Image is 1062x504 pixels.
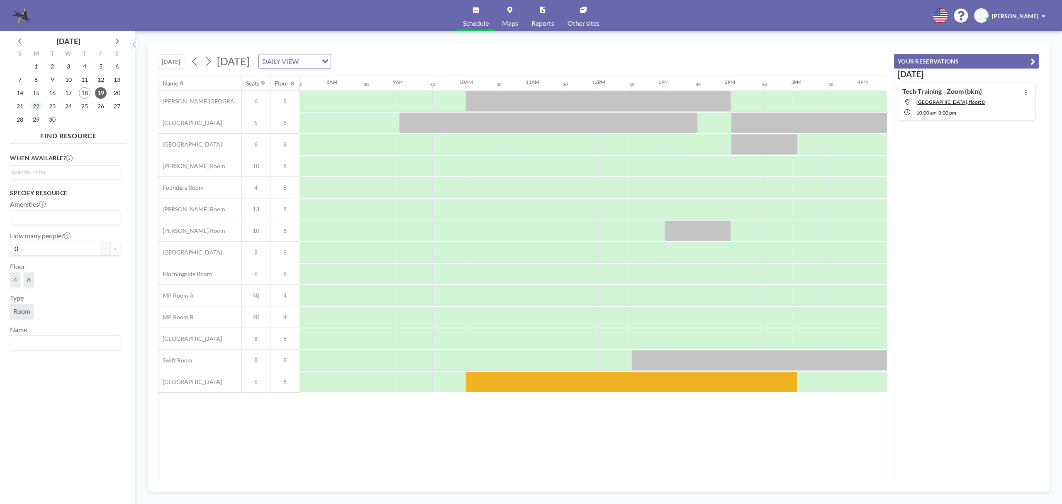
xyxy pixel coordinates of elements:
[916,99,985,105] span: West End Room, floor: 8
[242,357,270,364] span: 8
[629,82,634,87] div: 30
[158,249,222,256] span: [GEOGRAPHIC_DATA]
[393,79,404,85] div: 9AM
[242,206,270,213] span: 13
[158,98,241,105] span: [PERSON_NAME][GEOGRAPHIC_DATA]
[898,69,1035,79] h3: [DATE]
[158,270,212,278] span: Morningside Room
[158,162,225,170] span: [PERSON_NAME] Room
[270,184,300,191] span: 8
[696,82,701,87] div: 30
[14,87,26,99] span: Sunday, September 14, 2025
[95,87,107,99] span: Friday, September 19, 2025
[259,54,331,69] div: Search for option
[10,200,46,208] label: Amenities
[30,74,42,86] span: Monday, September 8, 2025
[111,74,123,86] span: Saturday, September 13, 2025
[44,49,61,60] div: T
[531,20,554,27] span: Reports
[242,184,270,191] span: 4
[977,12,986,20] span: BM
[463,20,489,27] span: Schedule
[326,79,337,85] div: 8AM
[14,100,26,112] span: Sunday, September 21, 2025
[270,98,300,105] span: 8
[13,7,30,24] img: organization-logo
[270,249,300,256] span: 8
[11,212,115,223] input: Search for option
[63,61,74,72] span: Wednesday, September 3, 2025
[270,378,300,386] span: 8
[526,79,539,85] div: 11AM
[270,141,300,148] span: 8
[270,357,300,364] span: 8
[158,54,184,69] button: [DATE]
[242,292,270,299] span: 40
[242,313,270,321] span: 40
[30,114,42,125] span: Monday, September 29, 2025
[502,20,518,27] span: Maps
[497,82,502,87] div: 30
[242,378,270,386] span: 6
[563,82,568,87] div: 30
[12,49,28,60] div: S
[459,79,473,85] div: 10AM
[762,82,767,87] div: 30
[10,262,25,271] label: Floor
[430,82,435,87] div: 30
[30,61,42,72] span: Monday, September 1, 2025
[61,49,77,60] div: W
[63,100,74,112] span: Wednesday, September 24, 2025
[242,98,270,105] span: 6
[158,119,222,127] span: [GEOGRAPHIC_DATA]
[63,87,74,99] span: Wednesday, September 17, 2025
[10,336,120,350] div: Search for option
[46,100,58,112] span: Tuesday, September 23, 2025
[217,55,250,67] span: [DATE]
[242,119,270,127] span: 5
[158,206,225,213] span: [PERSON_NAME] Room
[158,292,194,299] span: MP Room A
[11,167,115,176] input: Search for option
[109,49,125,60] div: S
[111,100,123,112] span: Saturday, September 27, 2025
[658,79,669,85] div: 1PM
[242,141,270,148] span: 6
[14,114,26,125] span: Sunday, September 28, 2025
[301,56,317,67] input: Search for option
[242,249,270,256] span: 8
[261,56,300,67] span: DAILY VIEW
[93,49,109,60] div: F
[111,61,123,72] span: Saturday, September 6, 2025
[275,80,289,87] div: Floor
[30,100,42,112] span: Monday, September 22, 2025
[270,335,300,343] span: 8
[28,49,44,60] div: M
[46,87,58,99] span: Tuesday, September 16, 2025
[158,184,204,191] span: Founders Room
[10,325,27,334] label: Name
[95,74,107,86] span: Friday, September 12, 2025
[242,270,270,278] span: 6
[297,82,302,87] div: 30
[270,313,300,321] span: 4
[158,357,192,364] span: Swift Room
[158,313,193,321] span: MP Room B
[857,79,868,85] div: 4PM
[163,80,178,87] div: Name
[246,80,259,87] div: Seats
[916,110,937,116] span: 10:00 AM
[270,119,300,127] span: 8
[158,335,222,343] span: [GEOGRAPHIC_DATA]
[30,87,42,99] span: Monday, September 15, 2025
[46,114,58,125] span: Tuesday, September 30, 2025
[725,79,735,85] div: 2PM
[46,61,58,72] span: Tuesday, September 2, 2025
[76,49,93,60] div: T
[11,338,115,348] input: Search for option
[10,128,127,140] h4: FIND RESOURCE
[14,74,26,86] span: Sunday, September 7, 2025
[242,335,270,343] span: 8
[270,270,300,278] span: 8
[270,206,300,213] span: 8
